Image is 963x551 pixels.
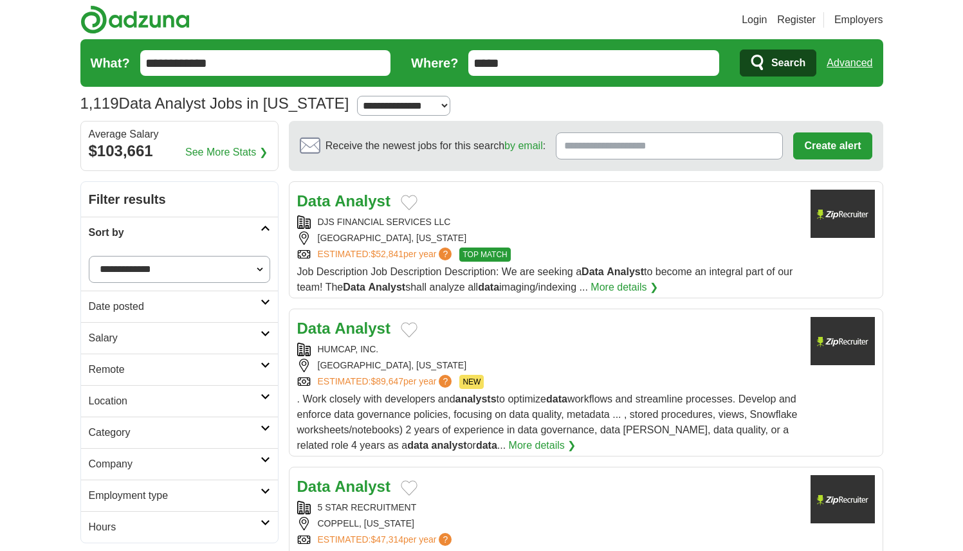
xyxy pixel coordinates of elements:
a: More details ❯ [591,280,658,295]
a: Location [81,385,278,417]
span: Search [771,50,805,76]
button: Add to favorite jobs [401,195,417,210]
a: Category [81,417,278,448]
h2: Filter results [81,182,278,217]
strong: Analyst [368,282,405,293]
strong: analyst [432,440,467,451]
h2: Remote [89,362,261,377]
button: Create alert [793,132,872,159]
h1: Data Analyst Jobs in [US_STATE] [80,95,349,112]
strong: Analyst [607,266,644,277]
div: Average Salary [89,129,270,140]
img: Company logo [811,475,875,523]
strong: analysts [455,393,497,404]
a: ESTIMATED:$52,841per year? [318,248,455,262]
span: $47,314 [371,534,403,545]
a: Company [81,448,278,480]
span: ? [439,375,452,388]
a: Salary [81,322,278,354]
a: Date posted [81,291,278,322]
a: ESTIMATED:$47,314per year? [318,533,455,546]
img: Company logo [811,190,875,238]
div: COPPELL, [US_STATE] [297,517,800,530]
span: TOP MATCH [459,248,510,262]
a: Employers [834,12,883,28]
a: ESTIMATED:$89,647per year? [318,375,455,389]
div: [GEOGRAPHIC_DATA], [US_STATE] [297,359,800,372]
a: Login [742,12,767,28]
a: Employment type [81,480,278,511]
div: 5 STAR RECRUITMENT [297,501,800,514]
strong: Data [343,282,365,293]
button: Add to favorite jobs [401,480,417,496]
div: $103,661 [89,140,270,163]
h2: Company [89,456,261,472]
h2: Salary [89,330,261,346]
a: by email [504,140,543,151]
h2: Category [89,425,261,440]
a: Data Analyst [297,320,390,337]
div: HUMCAP, INC. [297,343,800,356]
strong: Data [297,478,331,495]
label: Where? [411,53,458,73]
a: Sort by [81,217,278,248]
div: DJS FINANCIAL SERVICES LLC [297,215,800,229]
h2: Date posted [89,299,261,314]
h2: Location [89,393,261,409]
strong: Analyst [335,478,390,495]
span: Job Description Job Description Description: We are seeking a to become an integral part of our t... [297,266,793,293]
a: Register [777,12,816,28]
strong: data [476,440,497,451]
button: Add to favorite jobs [401,322,417,338]
div: [GEOGRAPHIC_DATA], [US_STATE] [297,231,800,245]
span: 1,119 [80,92,119,115]
strong: Analyst [335,192,390,210]
span: ? [439,533,452,546]
strong: Data [297,192,331,210]
h2: Hours [89,519,261,535]
strong: data [478,282,499,293]
span: ? [439,248,452,260]
a: See More Stats ❯ [185,145,268,160]
strong: Data [297,320,331,337]
a: More details ❯ [509,438,576,453]
button: Search [740,50,816,77]
span: . Work closely with developers and to optimize workflows and streamline processes. Develop and en... [297,393,798,451]
strong: data [407,440,428,451]
img: Adzuna logo [80,5,190,34]
span: $52,841 [371,249,403,259]
a: Data Analyst [297,478,390,495]
label: What? [91,53,130,73]
strong: Data [582,266,604,277]
h2: Employment type [89,488,261,503]
span: Receive the newest jobs for this search : [326,138,546,154]
a: Hours [81,511,278,543]
strong: Analyst [335,320,390,337]
span: NEW [459,375,484,389]
a: Remote [81,354,278,385]
a: Data Analyst [297,192,390,210]
a: Advanced [827,50,872,76]
strong: data [546,393,567,404]
img: Company logo [811,317,875,365]
span: $89,647 [371,376,403,386]
h2: Sort by [89,225,261,240]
